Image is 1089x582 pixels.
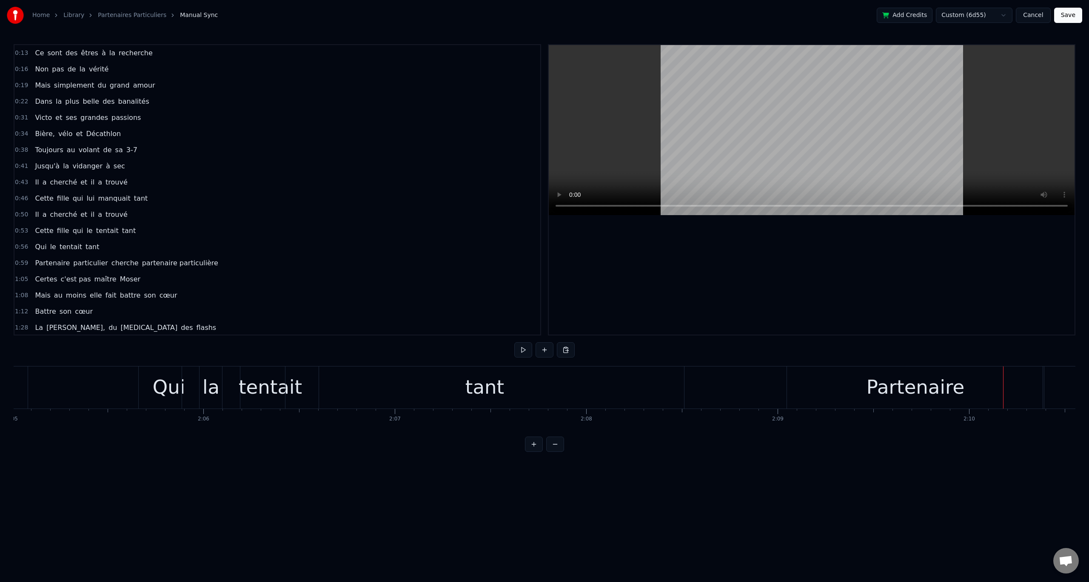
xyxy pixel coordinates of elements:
span: tentait [95,226,120,236]
span: recherche [118,48,154,58]
img: youka [7,7,24,24]
span: fille [56,226,70,236]
span: sa [114,145,124,155]
span: à [105,161,111,171]
span: qui [72,226,84,236]
div: Qui [153,373,185,402]
span: grand [109,80,131,90]
span: lui [86,193,95,203]
button: Add Credits [877,8,932,23]
span: Décathlon [86,129,122,139]
span: la [79,64,86,74]
span: Bière, [34,129,55,139]
span: des [180,323,194,332]
span: de [103,145,113,155]
span: La [34,323,44,332]
span: et [54,113,63,122]
button: Save [1054,8,1082,23]
span: Toujours [34,145,64,155]
span: cœur [159,290,178,300]
span: manquait [97,193,131,203]
span: a [42,210,48,219]
span: c'est pas [60,274,92,284]
span: maître [94,274,117,284]
span: la [55,97,63,106]
span: du [97,80,107,90]
span: belle [82,97,100,106]
span: Certes [34,274,58,284]
span: êtres [80,48,99,58]
span: fille [56,193,70,203]
span: vidanger [71,161,103,171]
span: 0:56 [15,243,28,251]
span: Non [34,64,49,74]
span: battre [119,290,142,300]
span: passions [111,113,142,122]
span: trouvé [105,210,128,219]
span: 0:19 [15,81,28,90]
span: sont [46,48,63,58]
span: 0:59 [15,259,28,267]
span: et [80,177,88,187]
span: Moser [119,274,141,284]
span: vérité [88,64,109,74]
span: moins [65,290,87,300]
span: elle [89,290,103,300]
span: Qui [34,242,47,252]
span: a [42,177,48,187]
span: tant [133,193,149,203]
div: 2:09 [772,416,784,423]
div: Partenaire [867,373,964,402]
span: Il [34,210,40,219]
span: 0:13 [15,49,28,57]
div: 2:10 [964,416,975,423]
a: Partenaires Particuliers [98,11,166,20]
span: fait [105,290,117,300]
span: au [53,290,63,300]
div: 2:06 [198,416,209,423]
span: 0:43 [15,178,28,187]
span: Mais [34,80,51,90]
span: Cette [34,193,54,203]
span: il [90,210,95,219]
span: partenaire particulière [141,258,219,268]
span: des [65,48,78,58]
div: tentait [239,373,302,402]
span: tant [121,226,137,236]
span: plus [64,97,80,106]
span: au [66,145,76,155]
span: tant [85,242,100,252]
span: cherché [49,177,78,187]
span: 0:41 [15,162,28,170]
span: trouvé [105,177,128,187]
span: il [90,177,95,187]
span: [PERSON_NAME], [46,323,106,332]
span: 0:16 [15,65,28,74]
span: pas [51,64,65,74]
span: le [86,226,93,236]
span: 0:50 [15,210,28,219]
span: Battre [34,307,57,316]
span: la [62,161,70,171]
span: Il [34,177,40,187]
span: cœur [74,307,94,316]
span: Partenaire [34,258,71,268]
span: cherche [111,258,140,268]
span: 0:53 [15,227,28,235]
span: ses [65,113,78,122]
span: amour [132,80,156,90]
span: 0:38 [15,146,28,154]
span: à [101,48,107,58]
nav: breadcrumb [32,11,218,20]
div: 2:08 [581,416,592,423]
span: Cette [34,226,54,236]
span: grandes [80,113,109,122]
span: 0:31 [15,114,28,122]
span: flashs [196,323,217,332]
span: de [67,64,77,74]
span: Mais [34,290,51,300]
span: la [108,48,116,58]
span: qui [72,193,84,203]
span: 0:34 [15,130,28,138]
span: son [59,307,72,316]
